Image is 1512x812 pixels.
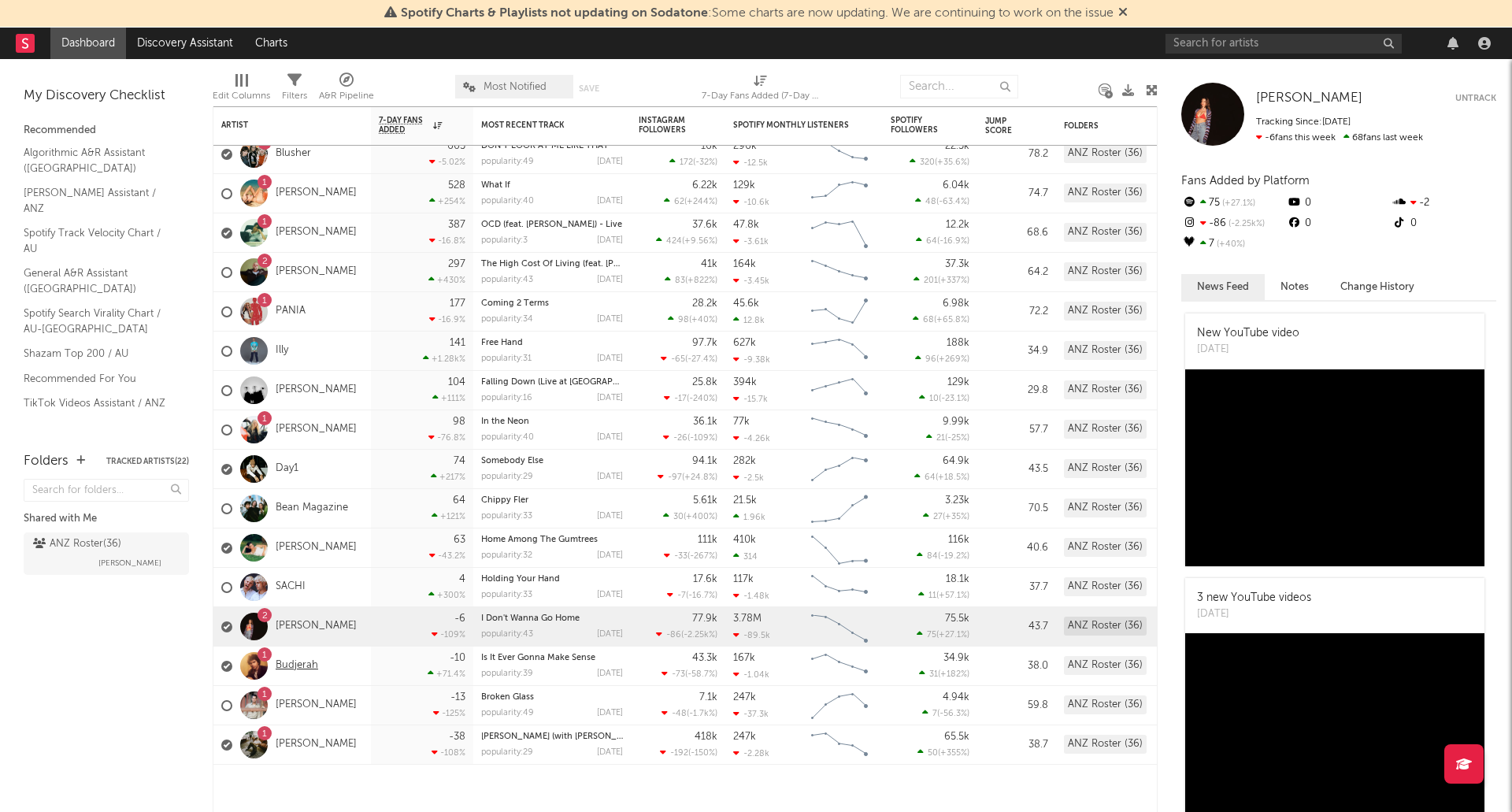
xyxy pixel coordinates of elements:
[450,298,465,309] div: 177
[448,180,465,191] div: 528
[733,121,851,130] div: Spotify Monthly Listeners
[481,121,599,130] div: Most Recent Track
[1165,34,1402,54] input: Search for artists
[733,236,769,247] div: -3.61k
[701,141,717,151] div: 16k
[1256,133,1423,143] span: 68 fans last week
[639,116,694,135] div: Instagram Followers
[276,659,318,673] a: Budjerah
[24,224,173,257] a: Spotify Track Velocity Chart / AU
[733,220,759,230] div: 47.8k
[481,236,528,245] div: popularity: 3
[448,377,465,387] div: 104
[938,473,967,482] span: +18.5 %
[804,332,875,371] svg: Chart title
[658,472,717,482] div: ( )
[925,198,936,206] span: 48
[106,458,189,465] button: Tracked Artists(22)
[597,315,623,324] div: [DATE]
[913,275,969,285] div: ( )
[985,117,1025,135] div: Jump Score
[481,457,543,465] a: Somebody Else
[945,495,969,506] div: 3.23k
[484,82,547,92] span: Most Notified
[429,314,465,324] div: -16.9 %
[1265,274,1325,300] button: Notes
[481,417,529,426] a: In the Neon
[804,292,875,332] svg: Chart title
[985,224,1048,243] div: 68.6
[1325,274,1430,300] button: Change History
[276,384,357,397] a: [PERSON_NAME]
[733,180,755,191] div: 129k
[481,260,623,269] div: The High Cost Of Living (feat. Randy Houser)
[597,433,623,442] div: [DATE]
[50,28,126,59] a: Dashboard
[126,28,244,59] a: Discovery Assistant
[319,87,374,106] div: A&R Pipeline
[693,417,717,427] div: 36.1k
[943,456,969,466] div: 64.9k
[481,339,623,347] div: Free Hand
[276,226,357,239] a: [PERSON_NAME]
[691,316,715,324] span: +40 %
[985,460,1048,479] div: 43.5
[481,181,623,190] div: What If
[481,536,598,544] a: Home Among The Gumtrees
[663,432,717,443] div: ( )
[431,472,465,482] div: +217 %
[1256,91,1362,106] a: [PERSON_NAME]
[804,253,875,292] svg: Chart title
[24,265,173,297] a: General A&R Assistant ([GEOGRAPHIC_DATA])
[481,260,676,269] a: The High Cost Of Living (feat. [PERSON_NAME])
[579,84,599,93] button: Save
[664,551,717,561] div: ( )
[24,479,189,502] input: Search for folders...
[1455,91,1496,106] button: Untrack
[282,67,307,113] div: Filters
[693,574,717,584] div: 17.6k
[481,732,646,741] a: [PERSON_NAME] (with [PERSON_NAME])
[24,510,189,528] div: Shared with Me
[1214,240,1245,249] span: +40 %
[597,512,623,521] div: [DATE]
[432,393,465,403] div: +111 %
[733,456,756,466] div: 282k
[923,316,934,324] span: 68
[923,511,969,521] div: ( )
[947,434,967,443] span: -25 %
[733,551,758,562] div: 314
[943,180,969,191] div: 6.04k
[1064,262,1147,281] div: ANZ Roster (36)
[24,184,173,217] a: [PERSON_NAME] Assistant / ANZ
[481,654,595,662] a: Is It Ever Gonna Make Sense
[1064,223,1147,242] div: ANZ Roster (36)
[429,157,465,167] div: -5.02 %
[733,377,757,387] div: 394k
[481,181,510,190] a: What If
[276,462,298,476] a: Day1
[1181,234,1286,254] div: 7
[733,574,754,584] div: 117k
[939,237,967,246] span: -16.9 %
[945,259,969,269] div: 37.3k
[481,473,533,481] div: popularity: 29
[702,87,820,106] div: 7-Day Fans Added (7-Day Fans Added)
[680,158,693,167] span: 172
[1220,199,1255,208] span: +27.1 %
[668,314,717,324] div: ( )
[663,511,717,521] div: ( )
[689,395,715,403] span: -240 %
[459,574,465,584] div: 4
[1181,274,1265,300] button: News Feed
[1118,7,1128,20] span: Dismiss
[481,378,661,387] a: Falling Down (Live at [GEOGRAPHIC_DATA])
[450,338,465,348] div: 141
[692,220,717,230] div: 37.6k
[213,67,270,113] div: Edit Columns
[692,298,717,309] div: 28.2k
[1181,213,1286,234] div: -86
[24,121,189,140] div: Recommended
[1256,117,1351,127] span: Tracking Since: [DATE]
[481,315,533,324] div: popularity: 34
